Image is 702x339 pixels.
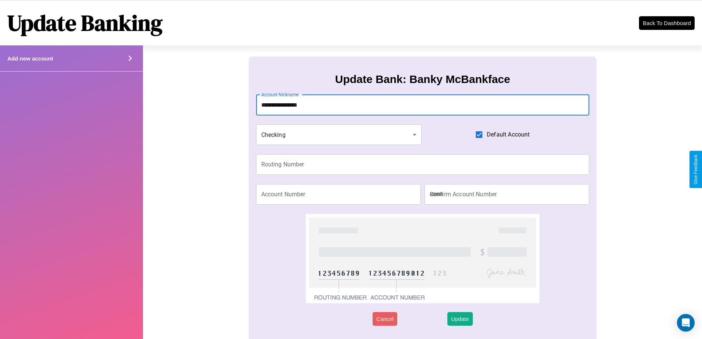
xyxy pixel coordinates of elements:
button: Cancel [373,312,397,326]
label: Account Nickname [261,91,299,98]
button: Back To Dashboard [639,16,695,30]
h3: Update Bank: Banky McBankface [335,73,510,86]
span: Default Account [487,130,530,139]
button: Update [447,312,472,326]
div: Open Intercom Messenger [677,314,695,332]
img: check [306,214,539,303]
h4: Add new account [7,55,53,62]
h1: Update Banking [7,8,163,38]
div: Checking [256,124,422,145]
div: Give Feedback [693,155,698,184]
